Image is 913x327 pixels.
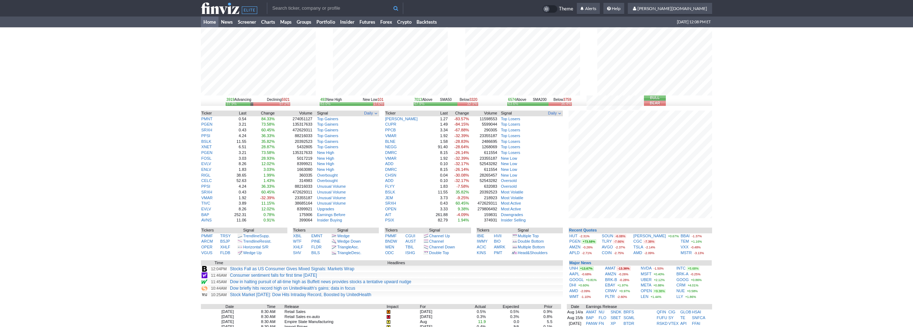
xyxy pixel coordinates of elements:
[602,245,613,249] a: AVGO
[220,245,230,249] a: XHLF
[223,111,247,116] th: Last
[337,251,361,255] a: TriangleDesc.
[605,272,616,276] a: AMZN
[611,321,616,326] a: XP
[681,239,689,243] a: TEM
[337,239,361,243] a: Wedge Down
[429,251,449,255] a: Double Top
[385,178,394,183] a: ADD
[567,310,583,314] a: Aug 14/a
[494,239,501,243] a: BIO
[681,234,690,238] a: BBAI
[385,245,394,249] a: WEN
[599,321,604,326] a: FN
[501,139,520,144] a: Top Losers
[430,122,448,127] td: 1.49
[230,292,371,297] a: Stock Market [DATE]: Dow Hits Intraday Record, Boosted by UnitedHealth
[243,251,262,255] a: Wedge Up
[668,310,676,314] a: CIG
[507,97,572,102] div: SMA200
[317,139,338,144] a: Top Gainers
[430,127,448,133] td: 3.34
[623,310,634,314] a: BRFS
[563,98,571,102] span: 3759
[501,111,512,116] span: Signal
[385,128,396,132] a: PPCB
[448,111,469,116] th: Change
[201,184,210,188] a: PPSI
[201,201,210,205] a: TIVC
[230,266,354,271] a: Stocks Fall as US Consumer Gives Mixed Signals: Markets Wrap
[405,239,416,243] a: AUST
[385,239,397,243] a: BNDW
[275,139,313,145] td: 20392523
[259,17,278,27] a: Charts
[641,272,651,276] a: MSFT
[201,162,211,166] a: EVLV
[261,134,274,138] span: 36.33%
[201,190,212,194] a: SRXH
[518,245,545,249] a: Multiple Bottom
[385,122,396,126] a: CUPR
[267,3,403,14] input: Search ticker, company or profile
[680,321,687,326] a: API
[430,139,448,145] td: 1.58
[261,117,274,121] span: 84.33%
[641,283,651,287] a: META
[668,321,679,326] a: VTEX
[223,127,247,133] td: 0.43
[501,218,526,222] a: Insider Selling
[569,251,580,255] a: APLD
[243,245,269,249] a: Horizontal S/R
[569,294,579,299] a: WMT
[320,98,326,102] span: 493
[569,261,591,265] a: Major News
[692,310,701,314] a: HSAI
[680,316,685,320] a: TE
[430,111,448,116] th: Last
[243,234,259,238] span: Trendline
[220,234,231,238] a: TRSY
[377,98,383,102] span: 101
[586,321,597,326] a: PANW
[501,162,517,166] a: New Low
[508,98,516,102] span: 6574
[201,17,218,27] a: Home
[569,289,578,293] a: AMD
[569,239,580,243] a: PGEN
[602,239,612,243] a: TLRY
[317,128,338,132] a: Top Gainers
[261,128,274,132] span: 60.45%
[559,5,573,13] span: Theme
[293,245,303,249] a: XHLF
[494,251,502,255] a: PMT
[230,273,317,278] a: Consumer sentiment falls for first time [DATE]
[599,310,604,314] a: NU
[293,251,301,255] a: SHV
[317,196,346,200] a: Unusual Volume
[311,245,322,249] a: FLDR
[569,228,597,232] b: Recent Quotes
[454,122,469,126] span: -84.15%
[501,134,520,138] a: Top Losers
[373,102,383,106] div: 17.0%
[385,173,396,177] a: CHSN
[317,184,346,188] a: Unusual Volume
[320,102,330,106] div: 83.0%
[275,122,313,127] td: 135317633
[243,234,270,238] a: TrendlineSupp.
[385,145,397,149] a: NEGG
[477,234,484,238] a: IBIE
[518,239,544,243] a: Double Bottom
[405,251,415,255] a: ISHG
[314,17,338,27] a: Portfolio
[501,207,521,211] a: Most Active
[569,321,582,326] a: [DATE]
[605,283,615,287] a: EBAY
[469,116,498,122] td: 11598553
[518,234,539,238] a: Multiple Top
[378,17,395,27] a: Forex
[569,272,579,276] a: AAPL
[469,133,498,139] td: 23355187
[677,277,689,282] a: GOOG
